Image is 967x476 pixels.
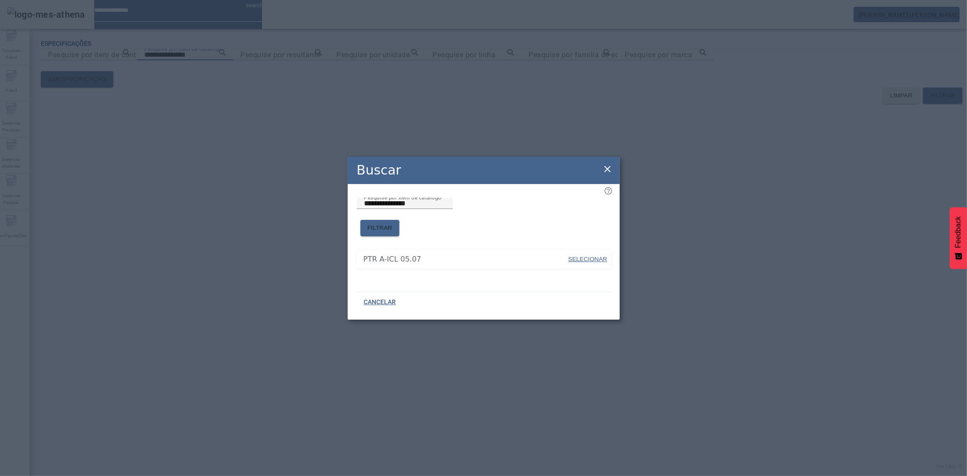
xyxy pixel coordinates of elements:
[364,254,568,265] span: PTR A-ICL 05.07
[368,223,393,233] span: FILTRAR
[357,160,401,180] h2: Buscar
[950,207,967,269] button: Feedback - Mostrar pesquisa
[357,294,403,311] button: CANCELAR
[567,251,608,267] button: SELECIONAR
[364,298,396,307] span: CANCELAR
[954,216,962,248] span: Feedback
[360,220,400,236] button: FILTRAR
[569,256,607,262] span: SELECIONAR
[364,194,442,200] mat-label: Pesquise por item de catálogo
